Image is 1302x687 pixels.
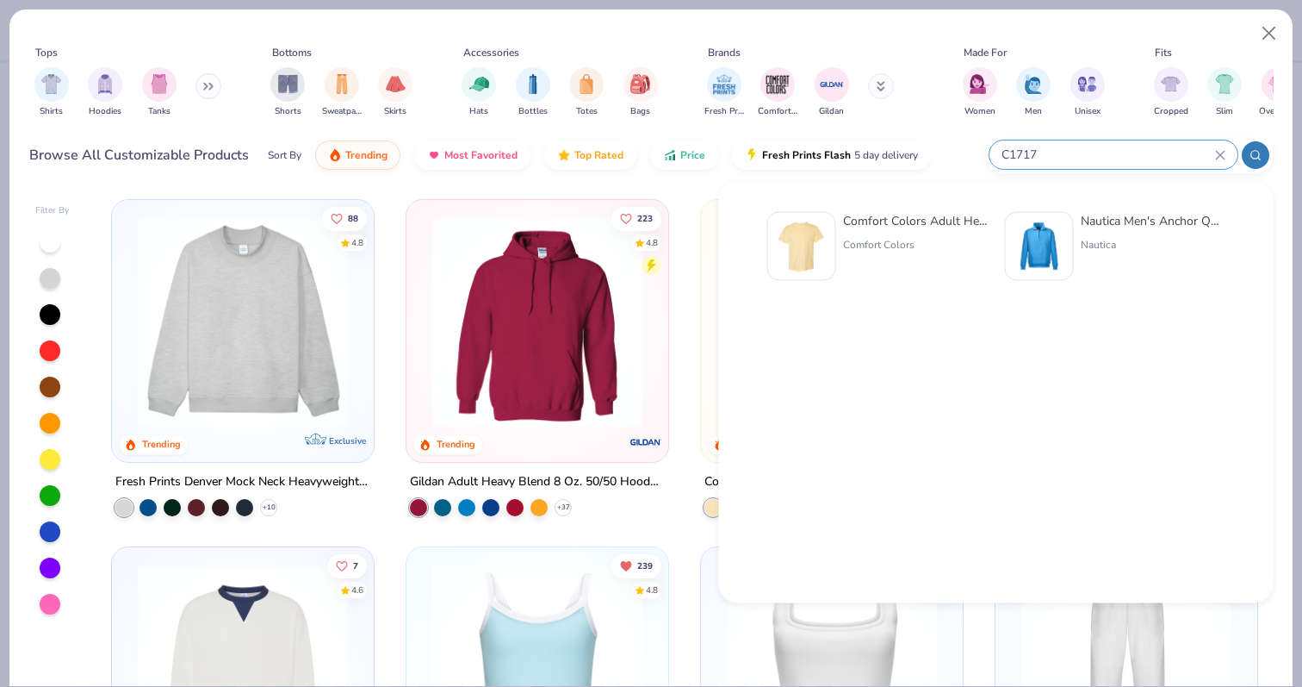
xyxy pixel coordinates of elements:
div: filter for Hats [462,67,496,118]
span: + 10 [263,503,276,513]
img: Sweatpants Image [332,74,351,94]
button: filter button [1016,67,1051,118]
div: filter for Hoodies [88,67,122,118]
div: Filter By [35,204,70,217]
div: filter for Men [1016,67,1051,118]
div: Nautica [1081,237,1225,253]
button: filter button [569,67,604,118]
img: Fresh Prints Image [711,72,737,97]
img: Unisex Image [1077,74,1097,94]
div: Made For [964,45,1007,60]
div: Fresh Prints Denver Mock Neck Heavyweight Sweatshirt [115,472,370,493]
img: 0daeec55-3d48-474e-85fe-fac231d9fe0d [1013,220,1066,273]
button: filter button [623,67,658,118]
span: + 37 [557,503,570,513]
button: filter button [88,67,122,118]
span: Hoodies [89,105,121,118]
button: Top Rated [544,141,636,170]
span: Price [680,148,705,162]
img: 029b8af0-80e6-406f-9fdc-fdf898547912 [775,220,828,273]
div: filter for Women [963,67,997,118]
div: 4.8 [352,236,364,249]
span: Hats [469,105,488,118]
span: Women [964,105,995,118]
button: filter button [462,67,496,118]
button: filter button [34,67,69,118]
input: Try "T-Shirt" [1000,145,1215,165]
span: Top Rated [574,148,623,162]
div: Tops [35,45,58,60]
div: Comfort Colors Adult Heavyweight T-Shirt [704,472,937,493]
img: flash.gif [745,148,759,162]
span: 223 [637,214,653,222]
img: Slim Image [1215,74,1234,94]
div: Comfort Colors Adult Heavyweight T-Shirt [843,212,988,230]
img: f5d85501-0dbb-4ee4-b115-c08fa3845d83 [129,217,356,428]
div: filter for Comfort Colors [758,67,797,118]
button: filter button [758,67,797,118]
span: Trending [345,148,387,162]
span: Gildan [819,105,844,118]
span: Fresh Prints Flash [762,148,851,162]
span: Most Favorited [444,148,518,162]
button: filter button [963,67,997,118]
div: Nautica Men's Anchor Quarter-Zip Pullover [1081,212,1225,230]
div: Comfort Colors [843,237,988,253]
img: Gildan logo [629,425,663,459]
div: filter for Gildan [815,67,849,118]
span: 88 [349,214,359,222]
button: Like [328,553,368,578]
div: Browse All Customizable Products [29,145,249,166]
button: filter button [1070,67,1105,118]
img: most_fav.gif [427,148,441,162]
div: filter for Fresh Prints [704,67,744,118]
img: Bottles Image [524,74,542,94]
span: 239 [637,561,653,570]
span: Totes [576,105,598,118]
div: Sort By [268,147,301,163]
div: 4.8 [646,584,658,596]
span: Tanks [148,105,170,118]
div: 4.8 [646,236,658,249]
span: Shorts [275,105,301,118]
button: filter button [270,67,305,118]
img: Comfort Colors Image [765,72,790,97]
button: filter button [516,67,550,118]
button: Trending [315,141,400,170]
span: Unisex [1075,105,1100,118]
button: filter button [1259,67,1298,118]
button: Fresh Prints Flash5 day delivery [732,141,931,170]
span: Bottles [518,105,548,118]
div: filter for Cropped [1154,67,1188,118]
span: 5 day delivery [854,146,918,166]
span: Slim [1216,105,1233,118]
span: Oversized [1259,105,1298,118]
img: Tanks Image [150,74,169,94]
button: filter button [1207,67,1242,118]
span: Exclusive [329,435,366,447]
div: filter for Unisex [1070,67,1105,118]
span: Men [1025,105,1042,118]
span: Fresh Prints [704,105,744,118]
img: Cropped Image [1161,74,1181,94]
span: Shirts [40,105,63,118]
img: Totes Image [577,74,596,94]
span: Bags [630,105,650,118]
div: filter for Slim [1207,67,1242,118]
img: Men Image [1024,74,1043,94]
span: 7 [354,561,359,570]
button: filter button [1154,67,1188,118]
img: Skirts Image [386,74,406,94]
div: Bottoms [272,45,312,60]
div: Brands [708,45,741,60]
div: filter for Oversized [1259,67,1298,118]
img: Bags Image [630,74,649,94]
div: filter for Totes [569,67,604,118]
img: Gildan Image [819,72,845,97]
button: filter button [322,67,362,118]
button: Price [650,141,718,170]
button: filter button [142,67,177,118]
div: Accessories [463,45,519,60]
img: Women Image [970,74,989,94]
img: Shorts Image [278,74,298,94]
